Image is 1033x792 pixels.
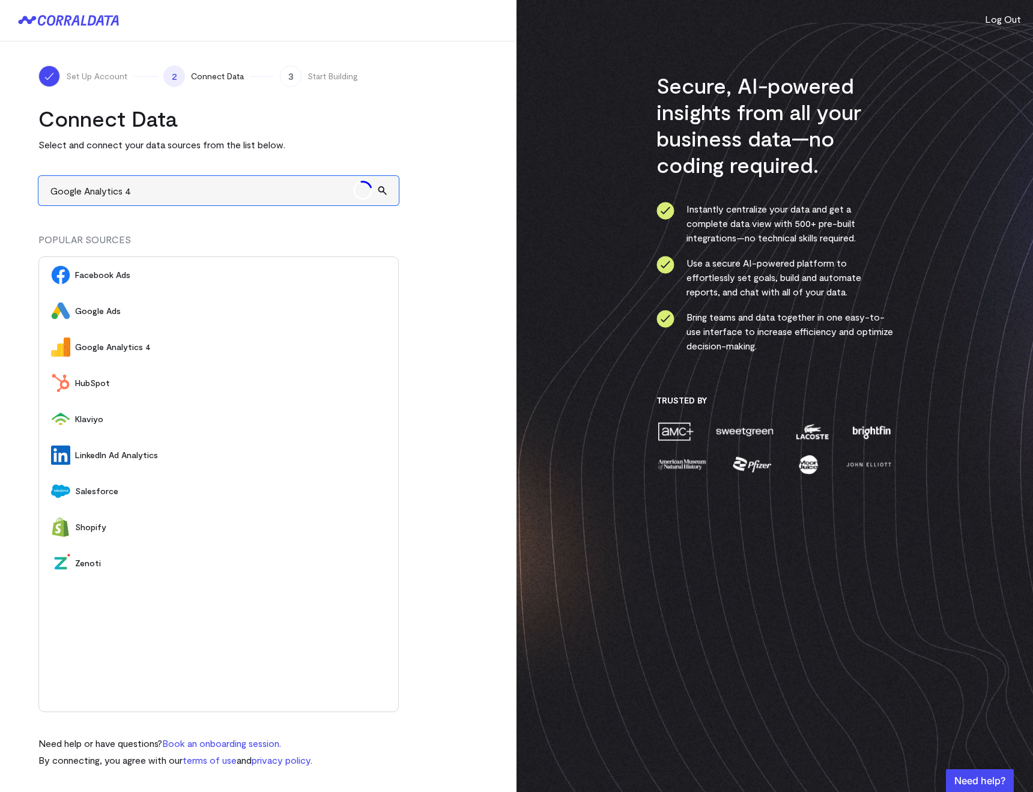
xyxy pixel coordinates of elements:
img: amc-0b11a8f1.png [656,421,695,442]
span: Set Up Account [66,70,127,82]
li: Use a secure AI-powered platform to effortlessly set goals, build and automate reports, and chat ... [656,256,894,299]
img: ico-check-circle-4b19435c.svg [656,310,674,328]
a: privacy policy. [252,754,312,766]
p: Select and connect your data sources from the list below. [38,138,399,152]
div: POPULAR SOURCES [38,232,399,256]
span: HubSpot [75,377,386,389]
span: 2 [163,65,185,87]
li: Instantly centralize your data and get a complete data view with 500+ pre-built integrations—no t... [656,202,894,245]
span: 3 [280,65,301,87]
img: ico-check-circle-4b19435c.svg [656,202,674,220]
img: moon-juice-c312e729.png [796,454,820,475]
li: Bring teams and data together in one easy-to-use interface to increase efficiency and optimize de... [656,310,894,353]
img: Klaviyo [51,410,70,429]
span: Connect Data [191,70,244,82]
img: Shopify [51,518,70,537]
img: Google Ads [51,301,70,321]
span: Facebook Ads [75,269,386,281]
a: Book an onboarding session. [162,737,281,749]
img: ico-check-white-5ff98cb1.svg [43,70,55,82]
img: pfizer-e137f5fc.png [732,454,773,475]
p: By connecting, you agree with our and [38,753,312,767]
img: brightfin-a251e171.png [850,421,893,442]
h3: Secure, AI-powered insights from all your business data—no coding required. [656,72,894,178]
img: spinner-08474e09.svg [350,178,375,203]
button: Log Out [985,12,1021,26]
img: lacoste-7a6b0538.png [795,421,830,442]
img: Salesforce [51,482,70,501]
img: HubSpot [51,373,70,393]
input: Search and add data sources [38,176,399,205]
span: Shopify [75,521,386,533]
img: ico-check-circle-4b19435c.svg [656,256,674,274]
img: Facebook Ads [51,265,70,285]
img: LinkedIn Ad Analytics [51,446,70,465]
span: Start Building [307,70,358,82]
p: Need help or have questions? [38,736,312,751]
span: Klaviyo [75,413,386,425]
h3: Trusted By [656,395,894,406]
span: Google Ads [75,305,386,317]
span: Salesforce [75,485,386,497]
h2: Connect Data [38,105,399,131]
img: sweetgreen-1d1fb32c.png [715,421,775,442]
img: Google Analytics 4 [51,337,70,357]
span: Google Analytics 4 [75,341,386,353]
img: Zenoti [51,554,70,573]
a: terms of use [183,754,237,766]
img: amnh-5afada46.png [656,454,708,475]
span: LinkedIn Ad Analytics [75,449,386,461]
img: john-elliott-25751c40.png [844,454,893,475]
span: Zenoti [75,557,386,569]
